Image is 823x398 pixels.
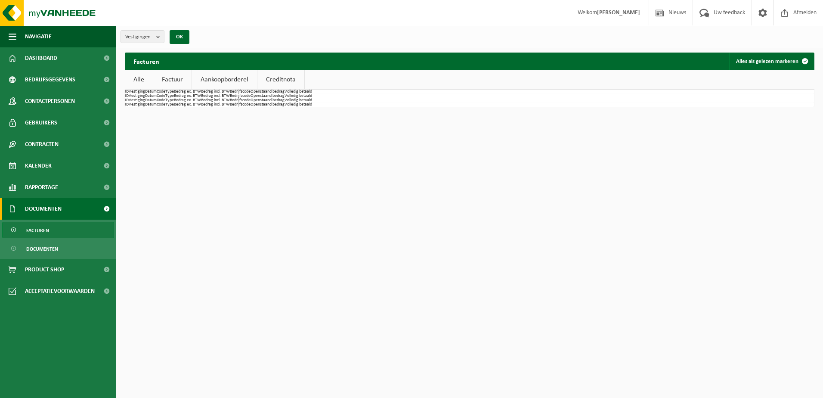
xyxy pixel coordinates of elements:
th: Bedrag ex. BTW [174,103,201,107]
th: Openstaand bedrag [251,94,285,98]
th: Volledig betaald [285,90,312,94]
span: Contactpersonen [25,90,75,112]
th: Vestiging [129,103,145,107]
th: Openstaand bedrag [251,103,285,107]
th: Type [165,98,174,103]
span: Facturen [26,222,49,239]
button: Vestigingen [121,30,164,43]
span: Bedrijfsgegevens [25,69,75,90]
th: Volledig betaald [285,98,312,103]
th: Bedrag incl. BTW [201,90,230,94]
th: Type [165,103,174,107]
th: Openstaand bedrag [251,90,285,94]
th: Code [157,94,165,98]
a: Factuur [153,70,192,90]
th: Datum [145,94,157,98]
a: Aankoopborderel [192,70,257,90]
th: ID [125,90,129,94]
th: Code [157,103,165,107]
th: Datum [145,103,157,107]
th: Bedrijfscode [230,90,251,94]
a: Alle [125,70,153,90]
a: Creditnota [257,70,304,90]
span: Vestigingen [125,31,153,44]
span: Rapportage [25,177,58,198]
th: Vestiging [129,98,145,103]
th: Bedrag incl. BTW [201,94,230,98]
th: Vestiging [129,90,145,94]
a: Facturen [2,222,114,238]
button: Alles als gelezen markeren [729,53,814,70]
span: Navigatie [25,26,52,47]
th: Bedrijfscode [230,103,251,107]
th: Datum [145,90,157,94]
span: Dashboard [25,47,57,69]
th: Bedrag incl. BTW [201,98,230,103]
th: Bedrag ex. BTW [174,94,201,98]
th: ID [125,94,129,98]
th: Volledig betaald [285,103,312,107]
span: Kalender [25,155,52,177]
span: Gebruikers [25,112,57,134]
th: ID [125,103,129,107]
strong: [PERSON_NAME] [597,9,640,16]
th: Bedrag ex. BTW [174,98,201,103]
span: Product Shop [25,259,64,280]
th: Code [157,90,165,94]
th: Volledig betaald [285,94,312,98]
th: Openstaand bedrag [251,98,285,103]
a: Documenten [2,240,114,257]
th: Type [165,90,174,94]
th: Bedrijfscode [230,98,251,103]
th: Vestiging [129,94,145,98]
button: OK [170,30,189,44]
h2: Facturen [125,53,168,69]
th: Datum [145,98,157,103]
th: Bedrag incl. BTW [201,103,230,107]
th: Code [157,98,165,103]
span: Documenten [26,241,58,257]
th: Bedrag ex. BTW [174,90,201,94]
span: Documenten [25,198,62,220]
span: Acceptatievoorwaarden [25,280,95,302]
th: ID [125,98,129,103]
th: Type [165,94,174,98]
th: Bedrijfscode [230,94,251,98]
span: Contracten [25,134,59,155]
